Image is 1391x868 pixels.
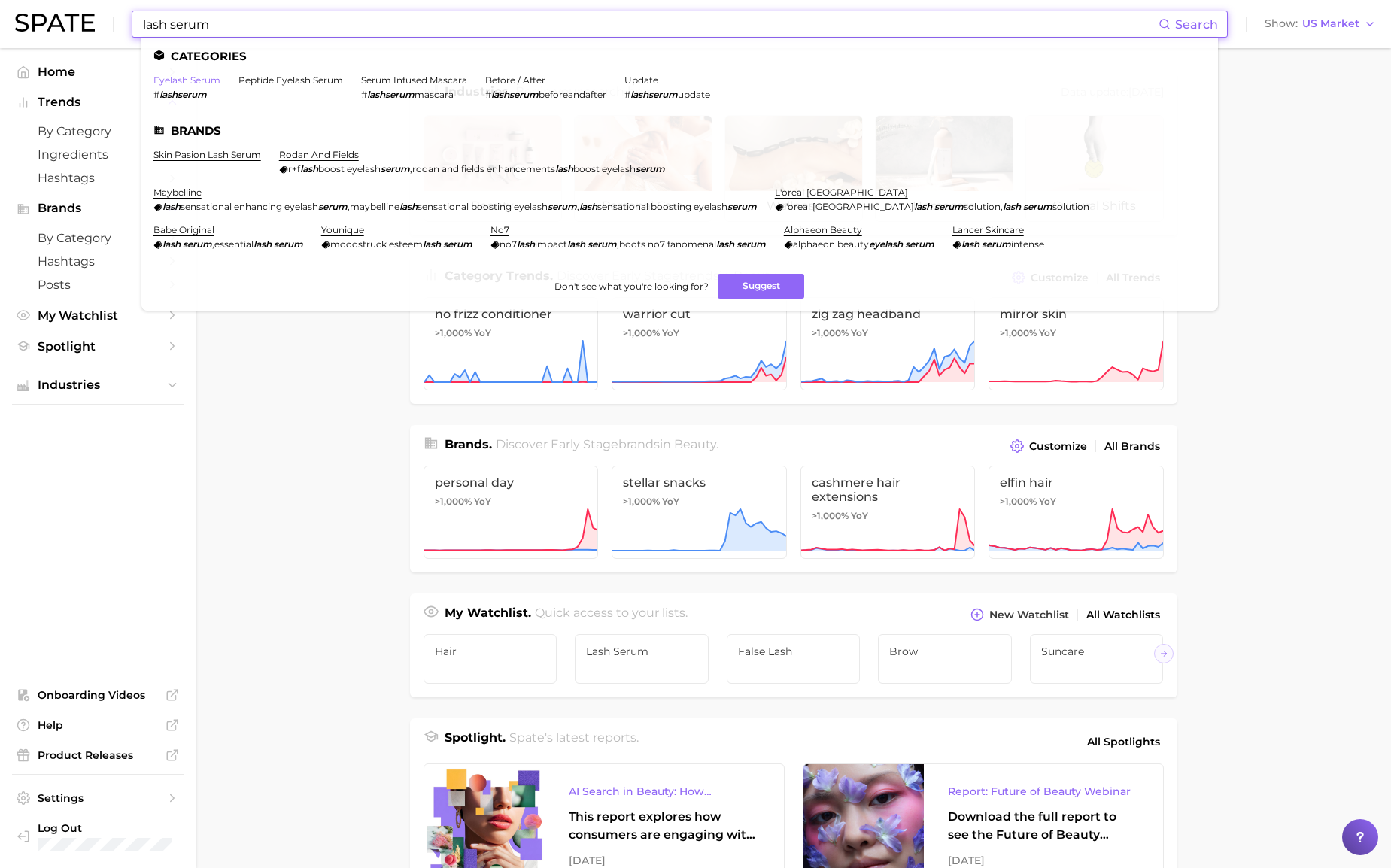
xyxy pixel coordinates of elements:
[539,89,606,100] span: beforeandafter
[38,147,158,162] span: Ingredients
[279,149,359,160] a: rodan and fields
[989,609,1069,621] span: New Watchlist
[674,437,716,451] span: beauty
[424,634,557,684] a: Hair
[153,74,220,86] a: eyelash serum
[496,437,718,451] span: Discover Early Stage brands in .
[1083,605,1164,625] a: All Watchlists
[288,163,300,175] span: r+f
[153,124,1206,137] li: Brands
[554,281,709,292] span: Don't see what you're looking for?
[1104,440,1160,453] span: All Brands
[588,238,617,250] em: serum
[445,437,492,451] span: Brands .
[318,163,381,175] span: boost eyelash
[1175,17,1218,32] span: Search
[967,604,1072,625] button: New Watchlist
[12,166,184,190] a: Hashtags
[12,817,184,856] a: Log out. Currently logged in with e-mail mzreik@lashcoholding.com.
[38,96,158,109] span: Trends
[300,163,318,175] em: lash
[12,787,184,809] a: Settings
[12,304,184,327] a: My Watchlist
[153,149,261,160] a: skin pasion lash serum
[1000,327,1037,338] span: >1,000%
[12,197,184,220] button: Brands
[716,238,734,250] em: lash
[567,238,585,250] em: lash
[812,510,849,521] span: >1,000%
[784,201,914,212] span: l'oreal [GEOGRAPHIC_DATA]
[1265,20,1298,28] span: Show
[1000,307,1153,321] span: mirror skin
[423,238,441,250] em: lash
[474,496,491,508] span: YoY
[889,645,1001,657] span: Brow
[38,339,158,354] span: Spotlight
[445,729,506,754] h1: Spotlight.
[718,274,804,299] button: Suggest
[1052,201,1089,212] span: solution
[153,89,159,100] span: #
[141,11,1159,37] input: Search here for a brand, industry, or ingredient
[989,297,1164,390] a: mirror skin>1,000% YoY
[555,163,573,175] em: lash
[485,74,545,86] a: before / after
[612,466,787,559] a: stellar snacks>1,000% YoY
[12,335,184,358] a: Spotlight
[812,475,964,504] span: cashmere hair extensions
[623,496,660,507] span: >1,000%
[12,684,184,706] a: Onboarding Videos
[330,238,423,250] span: moodstruck esteem
[678,89,710,100] span: update
[424,297,599,390] a: no frizz conditioner>1,000% YoY
[619,238,716,250] span: boots no7 fanomenal
[214,238,254,250] span: essential
[500,238,517,250] span: no7
[435,645,546,657] span: Hair
[948,808,1139,844] div: Download the full report to see the Future of Beauty trends we unpacked during the webinar.
[1000,475,1153,490] span: elfin hair
[415,89,454,100] span: mascara
[948,782,1139,800] div: Report: Future of Beauty Webinar
[630,89,678,100] em: lashserum
[775,187,908,198] a: l'oreal [GEOGRAPHIC_DATA]
[12,374,184,396] button: Industries
[435,496,472,507] span: >1,000%
[636,163,665,175] em: serum
[159,89,207,100] em: lashserum
[435,475,588,490] span: personal day
[254,238,272,250] em: lash
[1087,733,1160,751] span: All Spotlights
[1101,436,1164,457] a: All Brands
[12,226,184,250] a: by Category
[1023,201,1052,212] em: serum
[1154,644,1174,663] button: Scroll Right
[1041,645,1153,657] span: Suncare
[612,297,787,390] a: warrior cut>1,000% YoY
[961,238,979,250] em: lash
[274,238,303,250] em: serum
[952,224,1024,235] a: lancer skincare
[989,466,1164,559] a: elfin hair>1,000% YoY
[812,307,964,321] span: zig zag headband
[535,604,688,625] h2: Quick access to your lists.
[153,238,303,250] div: ,
[238,74,343,86] a: peptide eyelash serum
[412,163,555,175] span: rodan and fields enhancements
[727,201,757,212] em: serum
[153,224,214,235] a: babe original
[569,782,760,800] div: AI Search in Beauty: How Consumers Are Using ChatGPT vs. Google Search
[381,163,410,175] em: serum
[153,50,1206,62] li: Categories
[624,89,630,100] span: #
[784,224,862,235] a: alphaeon beauty
[623,307,776,321] span: warrior cut
[575,634,709,684] a: Lash Serum
[934,201,964,212] em: serum
[548,201,577,212] em: serum
[38,378,158,392] span: Industries
[491,89,539,100] em: lashserum
[38,821,185,835] span: Log Out
[485,89,491,100] span: #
